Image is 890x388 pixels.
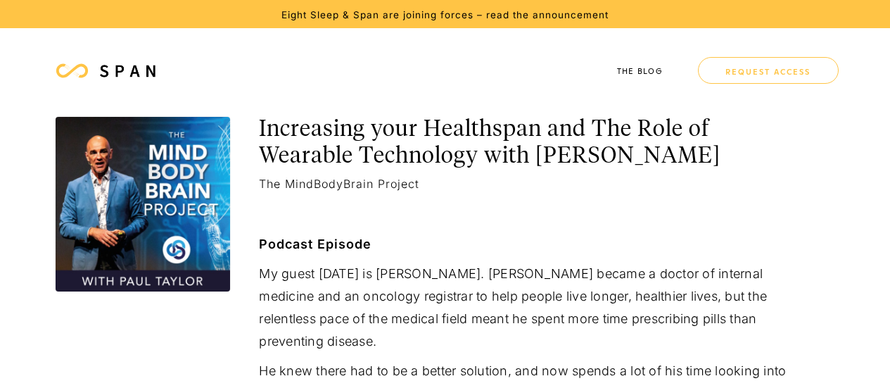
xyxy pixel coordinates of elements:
[259,263,793,353] p: My guest [DATE] is [PERSON_NAME]. [PERSON_NAME] became a doctor of internal medicine and an oncol...
[281,8,609,20] a: Eight Sleep & Span are joining forces – read the announcement
[596,42,684,99] a: The Blog
[259,177,793,191] div: The MindBodyBrain Project
[259,237,793,252] div: Podcast Episode
[617,67,663,75] div: The Blog
[698,57,839,84] a: request access
[259,116,793,170] h1: Increasing your Healthspan and The Role of Wearable Technology with [PERSON_NAME]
